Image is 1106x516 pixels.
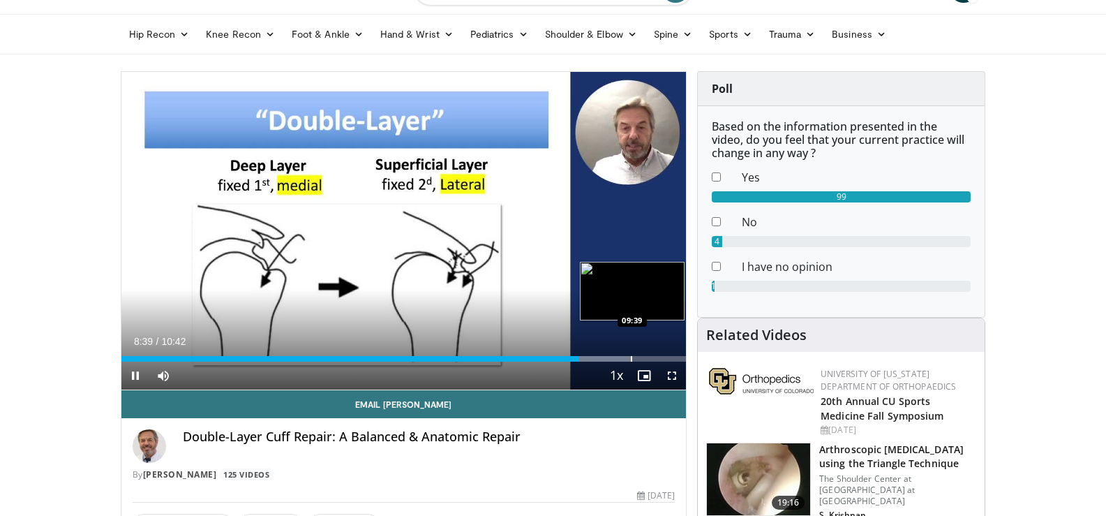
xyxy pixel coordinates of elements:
span: / [156,336,159,347]
h6: Based on the information presented in the video, do you feel that your current practice will chan... [712,120,971,161]
div: 1 [712,281,715,292]
img: image.jpeg [580,262,685,320]
a: 125 Videos [219,469,274,480]
button: Fullscreen [658,362,686,390]
video-js: Video Player [121,72,687,390]
button: Mute [149,362,177,390]
strong: Poll [712,81,733,96]
h4: Double-Layer Cuff Repair: A Balanced & Anatomic Repair [183,429,675,445]
button: Pause [121,362,149,390]
p: The Shoulder Center at [GEOGRAPHIC_DATA] at [GEOGRAPHIC_DATA] [819,473,976,507]
a: [PERSON_NAME] [143,469,217,480]
a: Foot & Ankle [283,20,372,48]
button: Playback Rate [602,362,630,390]
button: Enable picture-in-picture mode [630,362,658,390]
a: Shoulder & Elbow [537,20,645,48]
a: 20th Annual CU Sports Medicine Fall Symposium [821,395,943,422]
div: 4 [712,236,722,247]
img: Avatar [133,429,166,463]
a: Knee Recon [197,20,283,48]
div: [DATE] [637,489,675,502]
img: krish_3.png.150x105_q85_crop-smart_upscale.jpg [707,443,810,516]
a: Business [823,20,895,48]
h4: Related Videos [706,327,807,344]
span: 8:39 [134,336,153,347]
a: University of [US_STATE] Department of Orthopaedics [821,368,956,392]
dd: Yes [731,169,981,186]
a: Hand & Wrist [372,20,462,48]
div: 99 [712,191,971,202]
dd: I have no opinion [731,258,981,275]
span: 19:16 [772,496,805,510]
div: By [133,469,675,481]
dd: No [731,214,981,230]
a: Sports [701,20,761,48]
h3: Arthroscopic [MEDICAL_DATA] using the Triangle Technique [819,443,976,471]
div: Progress Bar [121,356,687,362]
a: Spine [645,20,701,48]
span: 10:42 [161,336,186,347]
img: 355603a8-37da-49b6-856f-e00d7e9307d3.png.150x105_q85_autocrop_double_scale_upscale_version-0.2.png [709,368,814,395]
a: Pediatrics [462,20,537,48]
div: [DATE] [821,424,973,436]
a: Trauma [761,20,824,48]
a: Hip Recon [121,20,198,48]
a: Email [PERSON_NAME] [121,390,687,418]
